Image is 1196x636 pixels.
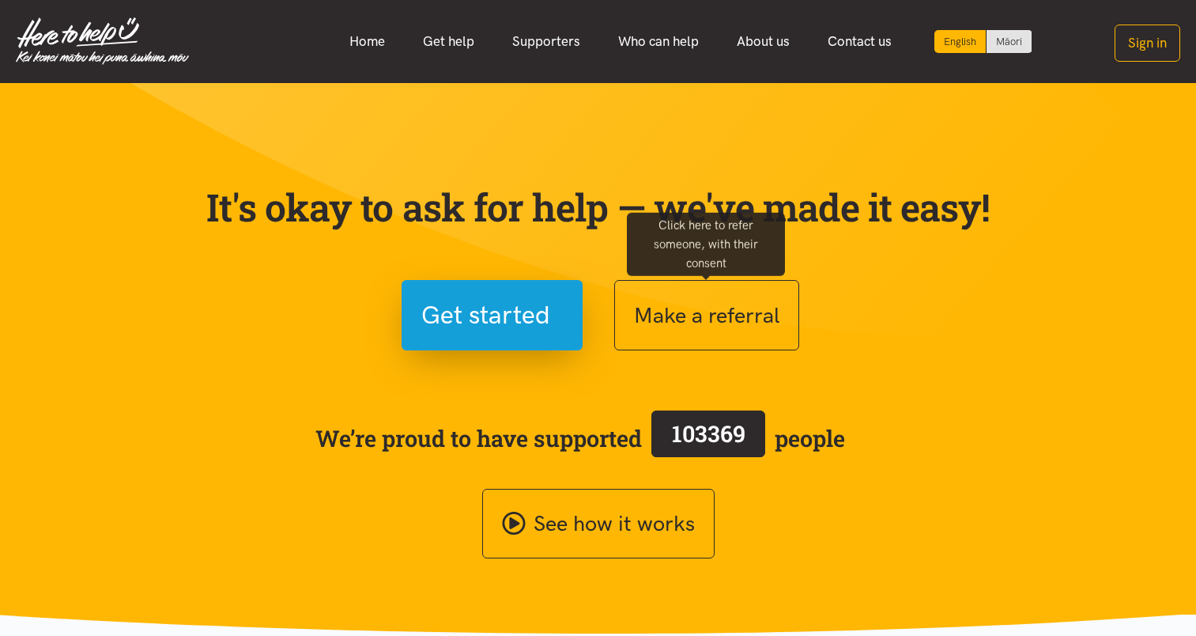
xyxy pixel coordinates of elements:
img: Home [16,17,189,65]
span: We’re proud to have supported people [315,407,845,469]
a: 103369 [642,407,775,469]
div: Language toggle [934,30,1032,53]
div: Current language [934,30,987,53]
a: Switch to Te Reo Māori [987,30,1032,53]
a: Who can help [599,25,718,59]
a: Contact us [809,25,911,59]
span: 103369 [672,418,745,449]
button: Get started [402,280,583,350]
a: Supporters [493,25,599,59]
a: Home [330,25,404,59]
button: Sign in [1115,25,1180,62]
a: Get help [404,25,493,59]
div: Click here to refer someone, with their consent [627,212,785,275]
a: See how it works [482,489,715,559]
span: Get started [421,295,550,335]
a: About us [718,25,809,59]
p: It's okay to ask for help — we've made it easy! [203,184,994,230]
button: Make a referral [614,280,799,350]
